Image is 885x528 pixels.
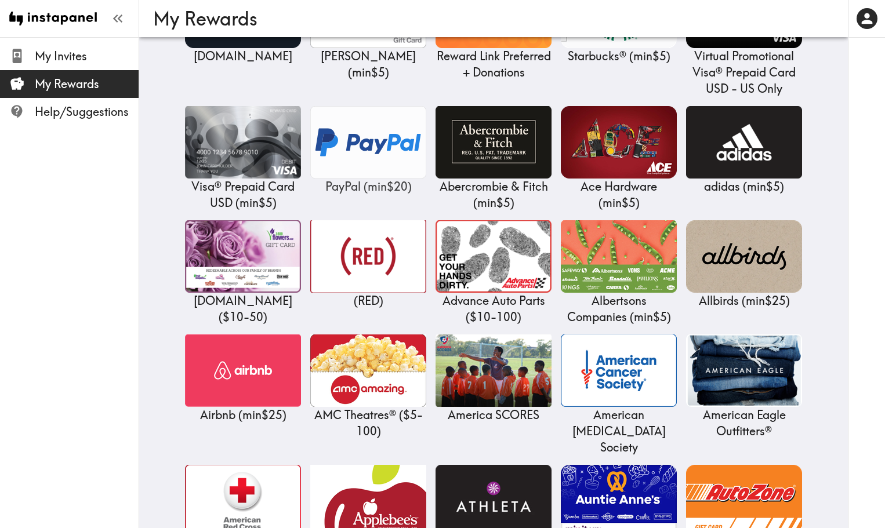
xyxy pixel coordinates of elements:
[436,220,552,293] img: Advance Auto Parts
[185,106,301,179] img: Visa® Prepaid Card USD
[436,293,552,325] p: Advance Auto Parts ( $10 - 100 )
[310,407,426,439] p: AMC Theatres® ( $5 - 100 )
[561,407,677,456] p: American [MEDICAL_DATA] Society
[561,293,677,325] p: Albertsons Companies ( min $5 )
[686,293,802,309] p: Allbirds ( min $25 )
[686,106,802,179] img: adidas
[436,106,552,179] img: Abercrombie & Fitch
[310,220,426,293] img: (RED)
[153,8,825,30] h3: My Rewards
[561,334,677,407] img: American Cancer Society
[686,220,802,309] a: AllbirdsAllbirds (min$25)
[185,106,301,211] a: Visa® Prepaid Card USDVisa® Prepaid Card USD (min$5)
[310,106,426,179] img: PayPal
[436,48,552,81] p: Reward Link Preferred + Donations
[686,334,802,439] a: American Eagle Outfitters®American Eagle Outfitters®
[35,48,139,64] span: My Invites
[686,48,802,97] p: Virtual Promotional Visa® Prepaid Card USD - US Only
[686,179,802,195] p: adidas ( min $5 )
[561,179,677,211] p: Ace Hardware ( min $5 )
[436,220,552,325] a: Advance Auto PartsAdvance Auto Parts ($10-100)
[686,220,802,293] img: Allbirds
[436,407,552,423] p: America SCORES
[185,334,301,423] a: AirbnbAirbnb (min$25)
[436,334,552,407] img: America SCORES
[686,334,802,407] img: American Eagle Outfitters®
[561,106,677,179] img: Ace Hardware
[561,106,677,211] a: Ace HardwareAce Hardware (min$5)
[561,48,677,64] p: Starbucks® ( min $5 )
[310,334,426,439] a: AMC Theatres®AMC Theatres® ($5-100)
[436,179,552,211] p: Abercrombie & Fitch ( min $5 )
[310,179,426,195] p: PayPal ( min $20 )
[185,48,301,64] p: [DOMAIN_NAME]
[185,407,301,423] p: Airbnb ( min $25 )
[686,106,802,195] a: adidasadidas (min$5)
[185,334,301,407] img: Airbnb
[310,293,426,309] p: (RED)
[436,334,552,423] a: America SCORESAmerica SCORES
[436,106,552,211] a: Abercrombie & FitchAbercrombie & Fitch (min$5)
[35,76,139,92] span: My Rewards
[686,407,802,439] p: American Eagle Outfitters®
[561,220,677,325] a: Albertsons CompaniesAlbertsons Companies (min$5)
[35,104,139,120] span: Help/Suggestions
[185,179,301,211] p: Visa® Prepaid Card USD ( min $5 )
[310,48,426,81] p: [PERSON_NAME] ( min $5 )
[185,220,301,325] a: 1-800flowers.com[DOMAIN_NAME] ($10-50)
[185,293,301,325] p: [DOMAIN_NAME] ( $10 - 50 )
[310,220,426,309] a: (RED)(RED)
[185,220,301,293] img: 1-800flowers.com
[561,334,677,456] a: American Cancer SocietyAmerican [MEDICAL_DATA] Society
[310,106,426,195] a: PayPalPayPal (min$20)
[561,220,677,293] img: Albertsons Companies
[310,334,426,407] img: AMC Theatres®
